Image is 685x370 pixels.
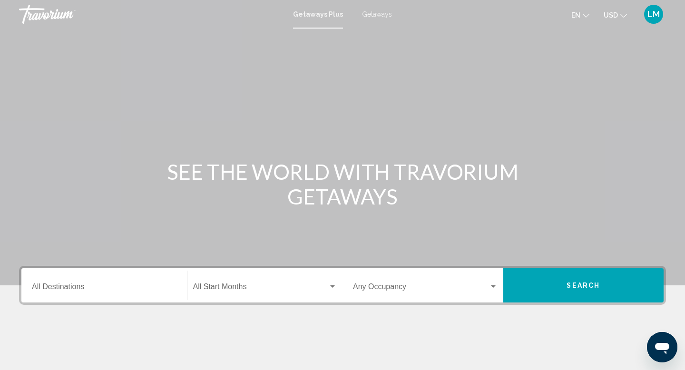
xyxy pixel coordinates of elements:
a: Getaways Plus [293,10,343,18]
span: en [571,11,580,19]
a: Travorium [19,5,284,24]
iframe: Кнопка запуска окна обмена сообщениями [647,332,677,362]
span: LM [647,10,660,19]
button: Change language [571,8,589,22]
h1: SEE THE WORLD WITH TRAVORIUM GETAWAYS [164,159,521,209]
button: Change currency [604,8,627,22]
button: User Menu [641,4,666,24]
button: Search [503,268,664,302]
span: Search [567,282,600,290]
div: Search widget [21,268,664,302]
span: USD [604,11,618,19]
a: Getaways [362,10,392,18]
